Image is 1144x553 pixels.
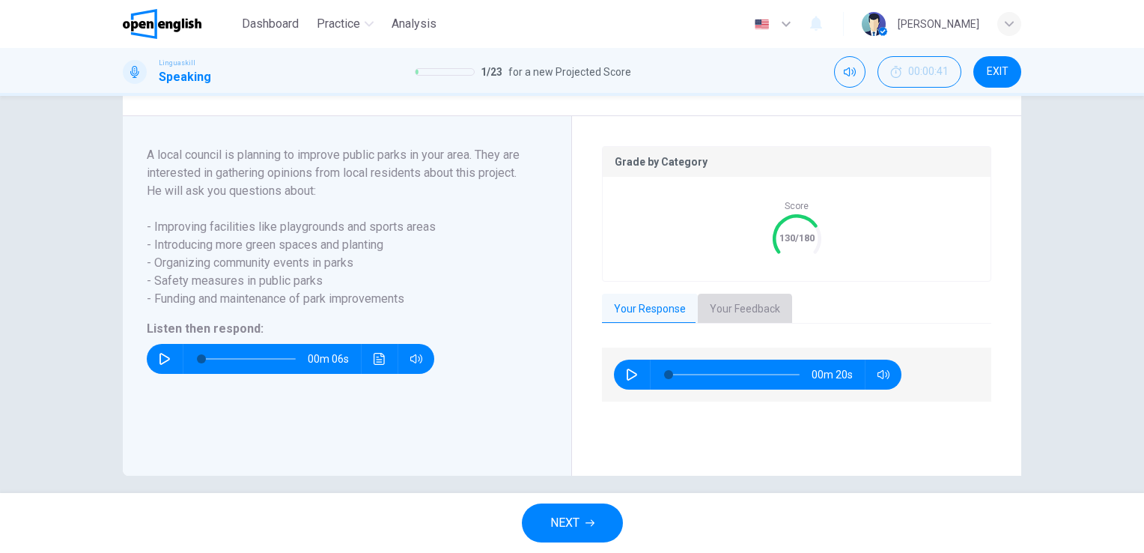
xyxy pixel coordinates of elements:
[242,15,299,33] span: Dashboard
[317,15,360,33] span: Practice
[147,320,529,338] h6: Listen then respond:
[392,15,436,33] span: Analysis
[147,254,529,272] span: - Organizing community events in parks
[752,19,771,30] img: en
[602,294,698,325] button: Your Response
[877,56,961,88] div: Hide
[550,513,579,534] span: NEXT
[508,63,631,81] span: for a new Projected Score
[812,360,865,390] span: 00m 20s
[123,9,201,39] img: OpenEnglish logo
[147,272,529,290] span: - Safety measures in public parks
[898,15,979,33] div: [PERSON_NAME]
[308,344,361,374] span: 00m 06s
[311,10,380,37] button: Practice
[147,182,529,200] span: He will ask you questions about:
[236,10,305,37] button: Dashboard
[779,232,815,244] text: 130/180
[862,12,886,36] img: Profile picture
[159,68,211,86] h1: Speaking
[159,58,195,68] span: Linguaskill
[147,236,529,254] span: - Introducing more green spaces and planting
[973,56,1021,88] button: EXIT
[368,344,392,374] button: Click to see the audio transcription
[147,218,529,236] span: - Improving facilities like playgrounds and sports areas
[147,146,529,182] span: A local council is planning to improve public parks in your area. They are interested in gatherin...
[602,294,991,325] div: basic tabs example
[834,56,865,88] div: Mute
[615,156,979,168] p: Grade by Category
[147,290,529,308] span: - Funding and maintenance of park improvements
[522,504,623,543] button: NEXT
[698,294,792,325] button: Your Feedback
[987,66,1008,78] span: EXIT
[877,56,961,88] button: 00:00:41
[785,201,809,211] span: Score
[386,10,442,37] button: Analysis
[123,9,236,39] a: OpenEnglish logo
[908,66,949,78] span: 00:00:41
[481,63,502,81] span: 1 / 23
